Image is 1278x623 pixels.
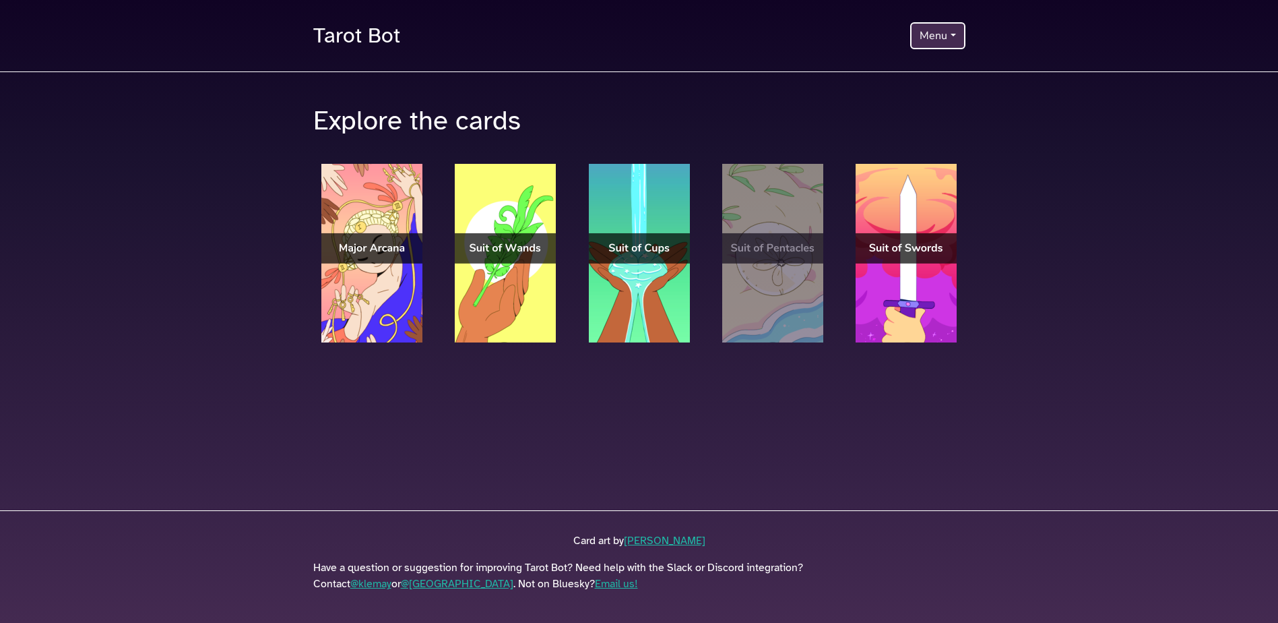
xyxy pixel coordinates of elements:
img: Suit of Pentacles [722,164,823,343]
img: Suit of Wands [455,164,556,343]
h1: Explore the cards [313,105,965,137]
p: Card art by [313,533,965,549]
a: Email us! [595,577,638,591]
a: @[GEOGRAPHIC_DATA] [401,577,513,591]
p: Have a question or suggestion for improving Tarot Bot? Need help with the Slack or Discord integr... [313,560,965,592]
a: Tarot Bot [313,16,400,55]
button: Menu [910,22,965,49]
a: @klemay [350,577,391,591]
img: Suit of Swords [856,164,957,343]
img: Suit of Cups [589,164,690,343]
img: Major Arcana [321,164,422,343]
a: [PERSON_NAME] [624,534,705,547]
